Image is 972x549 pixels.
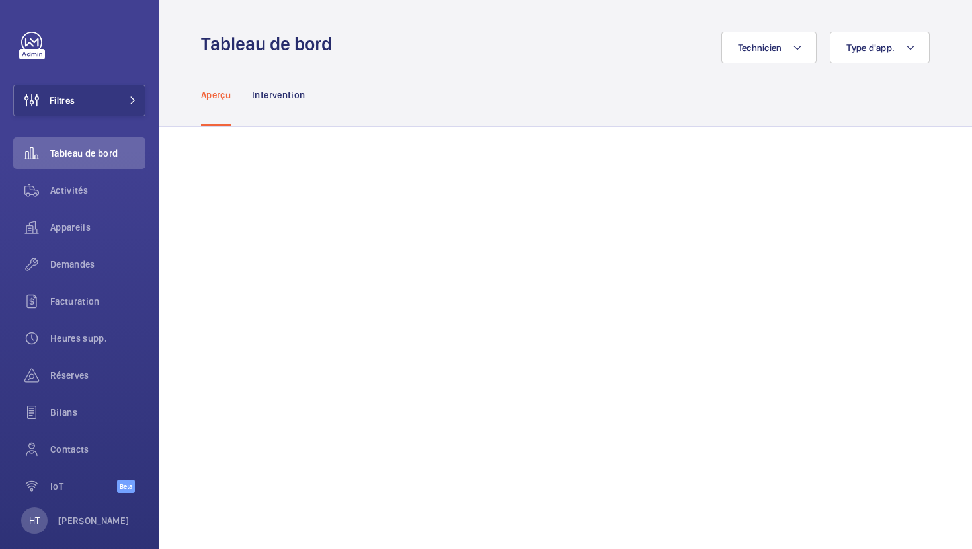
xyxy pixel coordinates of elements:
[201,89,231,102] p: Aperçu
[50,94,75,107] span: Filtres
[50,221,145,234] span: Appareils
[50,443,145,456] span: Contacts
[50,258,145,271] span: Demandes
[50,184,145,197] span: Activités
[50,332,145,345] span: Heures supp.
[830,32,930,63] button: Type d'app.
[50,369,145,382] span: Réserves
[721,32,817,63] button: Technicien
[201,32,340,56] h1: Tableau de bord
[117,480,135,493] span: Beta
[29,514,40,527] p: HT
[50,406,145,419] span: Bilans
[50,147,145,160] span: Tableau de bord
[738,42,782,53] span: Technicien
[58,514,130,527] p: [PERSON_NAME]
[13,85,145,116] button: Filtres
[50,295,145,308] span: Facturation
[50,480,117,493] span: IoT
[252,89,305,102] p: Intervention
[846,42,895,53] span: Type d'app.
